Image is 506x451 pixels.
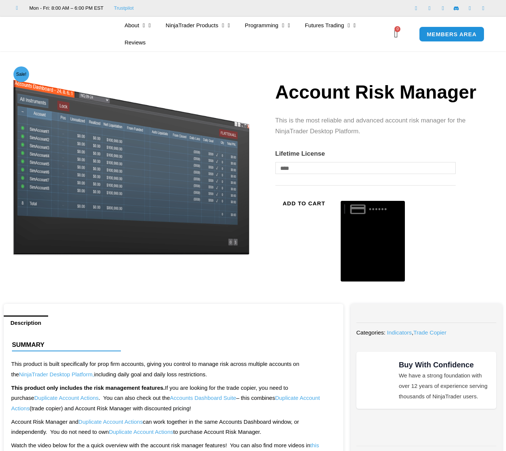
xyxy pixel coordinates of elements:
label: Lifetime License [275,150,325,157]
a: NinjaTrader Desktop Platform, [19,371,94,377]
span: Sale! [13,66,29,82]
a: Trade Copier [413,329,447,336]
a: 0 [383,23,409,45]
span: Mon - Fri: 8:00 AM – 6:00 PM EST [28,4,104,13]
a: Reviews [117,34,153,51]
h3: Buy With Confidence [399,359,489,370]
a: Duplicate Account Actions [34,395,99,401]
a: Description [4,315,48,330]
h4: Summary [12,341,329,349]
span: Categories: [356,329,385,336]
a: Duplicate Account Actions [109,429,174,435]
a: Accounts Dashboard Suite [170,395,236,401]
p: We have a strong foundation with over 12 years of experience serving thousands of NinjaTrader users. [399,370,489,402]
p: This is the most reliable and advanced account risk manager for the NinjaTrader Desktop Platform. [275,115,488,137]
text: •••••• [369,205,387,213]
p: If you are looking for the trade copier, you need to purchase . You can also check out the – this... [11,383,336,414]
a: NinjaTrader Products [158,17,237,34]
a: Programming [237,17,297,34]
img: mark thumbs good 43913 | Affordable Indicators – NinjaTrader [364,367,390,394]
h1: Account Risk Manager [275,79,488,105]
p: Account Risk Manager and can work together in the same Accounts Dashboard window, or independentl... [11,417,336,438]
button: Buy with GPay [341,201,405,282]
a: MEMBERS AREA [419,27,485,42]
img: Screenshot 2024-08-26 15462845454 [11,64,251,255]
a: Indicators [387,329,412,336]
p: This product is built specifically for prop firm accounts, giving you control to manage risk acro... [11,359,336,380]
button: Add to cart [275,197,333,210]
strong: This product only includes the risk management features. [11,385,165,391]
img: NinjaTrader Wordmark color RGB | Affordable Indicators – NinjaTrader [372,421,481,435]
a: Futures Trading [297,17,363,34]
img: LogoAI | Affordable Indicators – NinjaTrader [21,21,101,47]
span: , [387,329,446,336]
span: 0 [394,26,400,32]
a: Trustpilot [114,4,134,13]
nav: Menu [117,17,393,51]
span: MEMBERS AREA [427,31,477,37]
a: About [117,17,158,34]
a: Duplicate Account Actions [78,419,143,425]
